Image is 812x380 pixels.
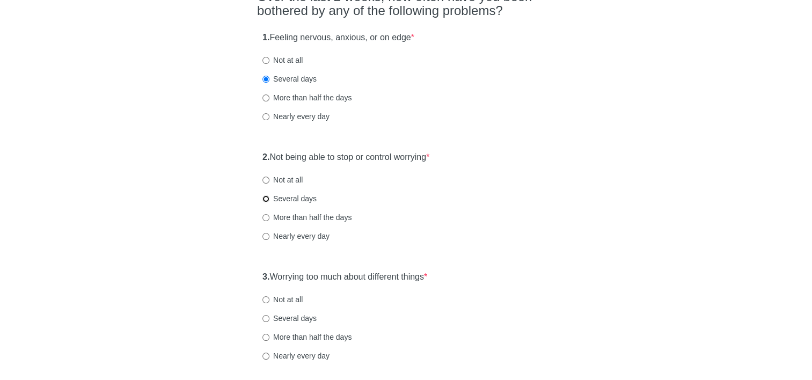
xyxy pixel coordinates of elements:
label: More than half the days [262,92,352,103]
input: Several days [262,315,269,322]
input: Not at all [262,177,269,184]
input: Nearly every day [262,233,269,240]
label: Several days [262,74,317,84]
input: Nearly every day [262,113,269,120]
label: Feeling nervous, anxious, or on edge [262,32,414,44]
label: Not at all [262,294,303,305]
input: Not at all [262,296,269,303]
strong: 3. [262,272,269,281]
input: Not at all [262,57,269,64]
input: More than half the days [262,334,269,341]
strong: 1. [262,33,269,42]
label: Nearly every day [262,231,330,242]
label: Several days [262,193,317,204]
label: Not at all [262,174,303,185]
input: Nearly every day [262,353,269,360]
label: Not at all [262,55,303,65]
label: Worrying too much about different things [262,271,427,283]
label: More than half the days [262,212,352,223]
input: Several days [262,76,269,83]
input: Several days [262,195,269,202]
label: Nearly every day [262,350,330,361]
label: Nearly every day [262,111,330,122]
label: Not being able to stop or control worrying [262,151,429,164]
label: More than half the days [262,332,352,342]
input: More than half the days [262,94,269,101]
strong: 2. [262,152,269,162]
input: More than half the days [262,214,269,221]
label: Several days [262,313,317,324]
